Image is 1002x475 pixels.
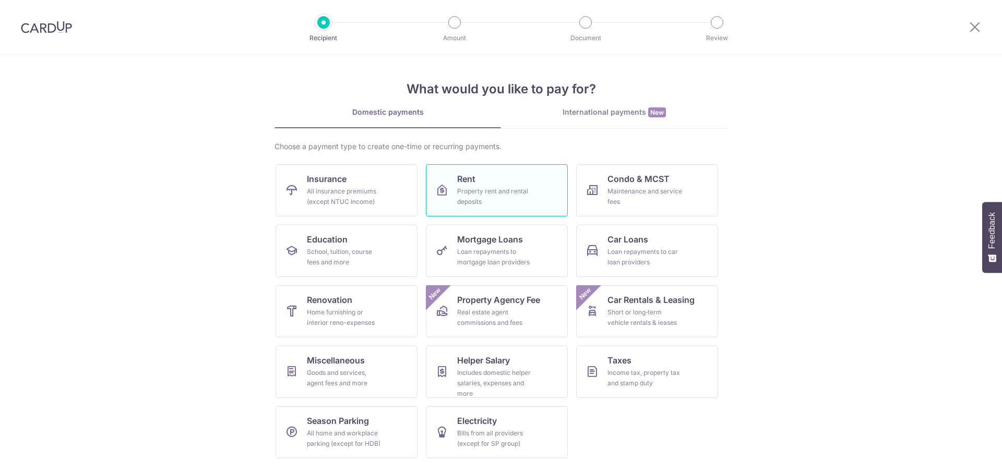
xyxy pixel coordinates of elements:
[21,21,72,33] img: CardUp
[648,107,666,117] span: New
[457,428,532,449] div: Bills from all providers (except for SP group)
[307,354,365,367] span: Miscellaneous
[607,368,683,388] div: Income tax, property tax and stamp duty
[457,233,523,246] span: Mortgage Loans
[307,233,348,246] span: Education
[285,33,362,43] p: Recipient
[307,186,382,207] div: All insurance premiums (except NTUC Income)
[607,186,683,207] div: Maintenance and service fees
[275,107,501,117] div: Domestic payments
[576,225,718,277] a: Car LoansLoan repayments to car loan providers
[457,354,510,367] span: Helper Salary
[275,141,727,152] div: Choose a payment type to create one-time or recurring payments.
[678,33,756,43] p: Review
[426,164,568,216] a: RentProperty rent and rental deposits
[276,346,417,398] a: MiscellaneousGoods and services, agent fees and more
[577,285,594,302] span: New
[275,80,727,99] h4: What would you like to pay for?
[426,285,444,302] span: New
[607,233,648,246] span: Car Loans
[307,415,369,427] span: Season Parking
[457,173,475,185] span: Rent
[307,173,347,185] span: Insurance
[576,164,718,216] a: Condo & MCSTMaintenance and service fees
[457,186,532,207] div: Property rent and rental deposits
[457,247,532,267] div: Loan repayments to mortgage loan providers
[935,444,992,470] iframe: Opens a widget where you can find more information
[307,307,382,328] div: Home furnishing or interior reno-expenses
[307,294,352,306] span: Renovation
[457,368,532,399] div: Includes domestic helper salaries, expenses and more
[987,212,997,249] span: Feedback
[576,285,718,337] a: Car Rentals & LeasingShort or long‑term vehicle rentals & leasesNew
[576,346,718,398] a: TaxesIncome tax, property tax and stamp duty
[276,225,417,277] a: EducationSchool, tuition, course fees and more
[457,307,532,328] div: Real estate agent commissions and fees
[307,247,382,267] div: School, tuition, course fees and more
[307,428,382,449] div: All home and workplace parking (except for HDB)
[982,202,1002,273] button: Feedback - Show survey
[607,173,670,185] span: Condo & MCST
[426,406,568,458] a: ElectricityBills from all providers (except for SP group)
[307,368,382,388] div: Goods and services, agent fees and more
[547,33,624,43] p: Document
[607,247,683,267] div: Loan repayments to car loan providers
[426,285,568,337] a: Property Agency FeeReal estate agent commissions and feesNew
[457,294,540,306] span: Property Agency Fee
[426,346,568,398] a: Helper SalaryIncludes domestic helper salaries, expenses and more
[607,354,631,367] span: Taxes
[416,33,493,43] p: Amount
[276,406,417,458] a: Season ParkingAll home and workplace parking (except for HDB)
[276,285,417,337] a: RenovationHome furnishing or interior reno-expenses
[501,107,727,118] div: International payments
[607,294,695,306] span: Car Rentals & Leasing
[607,307,683,328] div: Short or long‑term vehicle rentals & leases
[457,415,497,427] span: Electricity
[426,225,568,277] a: Mortgage LoansLoan repayments to mortgage loan providers
[276,164,417,216] a: InsuranceAll insurance premiums (except NTUC Income)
